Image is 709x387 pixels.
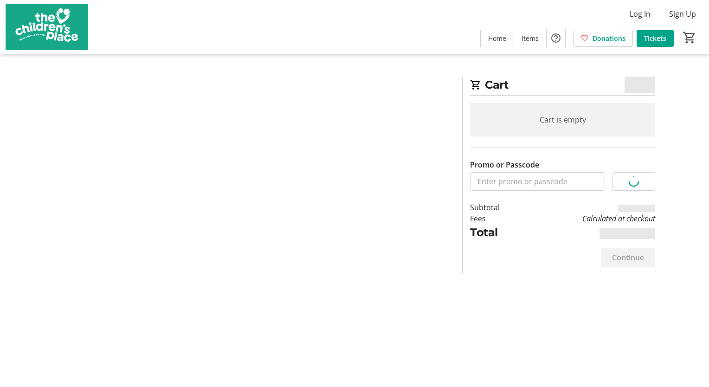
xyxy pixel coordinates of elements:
span: Items [522,33,539,43]
td: Subtotal [470,202,524,213]
a: Items [514,30,546,47]
span: Home [488,33,506,43]
td: Calculated at checkout [524,213,655,224]
a: Tickets [637,30,674,47]
img: The Children's Place's Logo [6,4,88,50]
span: Donations [593,33,625,43]
span: Tickets [644,33,666,43]
h2: Cart [470,77,655,96]
td: Total [470,224,524,241]
td: Fees [470,213,524,224]
input: Enter promo or passcode [470,172,605,191]
a: Donations [573,30,633,47]
label: Promo or Passcode [470,159,539,170]
button: Cart [681,29,698,46]
button: Help [547,29,565,47]
a: Home [481,30,514,47]
span: $0.00 [625,77,656,93]
button: Sign Up [662,6,703,21]
button: Log In [622,6,658,21]
span: Sign Up [669,8,696,19]
div: Cart is empty [470,103,655,136]
span: Log In [630,8,651,19]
